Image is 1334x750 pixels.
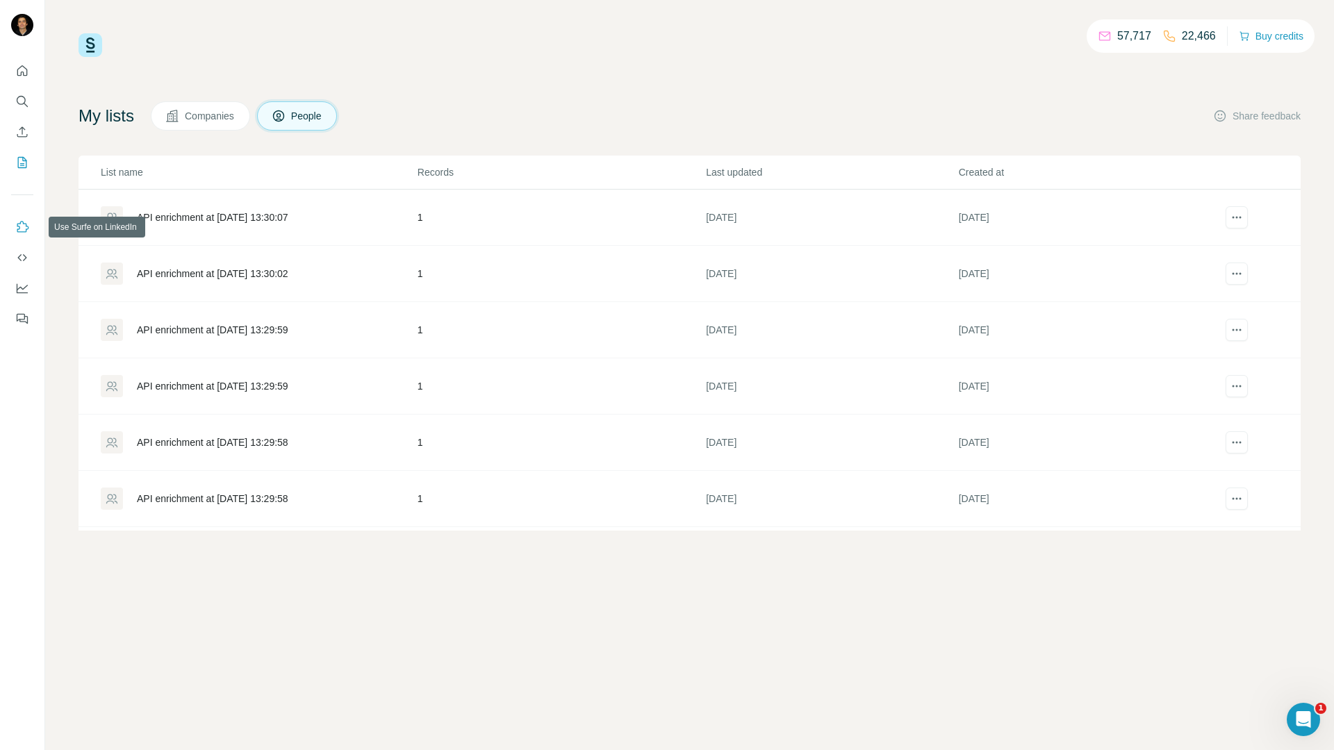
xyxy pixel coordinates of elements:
[1213,109,1301,123] button: Share feedback
[417,246,705,302] td: 1
[417,358,705,415] td: 1
[417,302,705,358] td: 1
[137,267,288,281] div: API enrichment at [DATE] 13:30:02
[79,33,102,57] img: Surfe Logo
[1226,487,1248,510] button: actions
[185,109,236,123] span: Companies
[1287,703,1320,736] iframe: Intercom live chat
[958,471,1210,527] td: [DATE]
[1315,703,1326,714] span: 1
[291,109,323,123] span: People
[958,190,1210,246] td: [DATE]
[705,527,957,583] td: [DATE]
[958,358,1210,415] td: [DATE]
[418,165,705,179] p: Records
[417,471,705,527] td: 1
[417,190,705,246] td: 1
[959,165,1210,179] p: Created at
[137,492,288,506] div: API enrichment at [DATE] 13:29:58
[958,246,1210,302] td: [DATE]
[101,165,416,179] p: List name
[1226,262,1248,285] button: actions
[11,58,33,83] button: Quick start
[11,215,33,240] button: Use Surfe on LinkedIn
[137,379,288,393] div: API enrichment at [DATE] 13:29:59
[1226,206,1248,228] button: actions
[417,527,705,583] td: 1
[11,119,33,144] button: Enrich CSV
[417,415,705,471] td: 1
[137,323,288,337] div: API enrichment at [DATE] 13:29:59
[11,245,33,270] button: Use Surfe API
[1226,431,1248,453] button: actions
[11,276,33,301] button: Dashboard
[137,210,288,224] div: API enrichment at [DATE] 13:30:07
[705,471,957,527] td: [DATE]
[705,358,957,415] td: [DATE]
[705,302,957,358] td: [DATE]
[1226,319,1248,341] button: actions
[705,190,957,246] td: [DATE]
[11,306,33,331] button: Feedback
[11,89,33,114] button: Search
[1226,375,1248,397] button: actions
[705,246,957,302] td: [DATE]
[11,150,33,175] button: My lists
[1117,28,1151,44] p: 57,717
[705,415,957,471] td: [DATE]
[11,14,33,36] img: Avatar
[1239,26,1303,46] button: Buy credits
[79,105,134,127] h4: My lists
[706,165,957,179] p: Last updated
[958,415,1210,471] td: [DATE]
[958,302,1210,358] td: [DATE]
[958,527,1210,583] td: [DATE]
[137,435,288,449] div: API enrichment at [DATE] 13:29:58
[1182,28,1216,44] p: 22,466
